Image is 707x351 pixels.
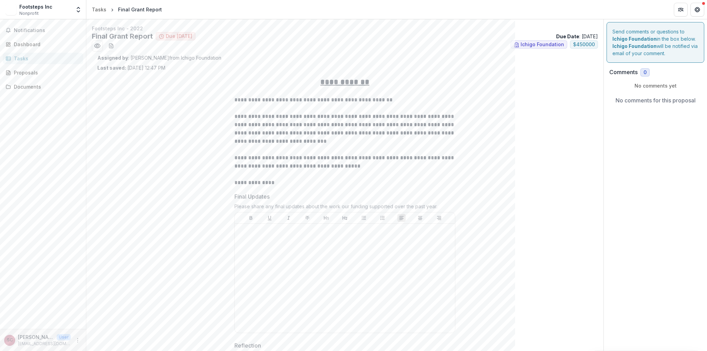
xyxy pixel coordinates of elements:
[360,214,368,222] button: Bullet List
[521,42,564,48] span: Ichigo Foundation
[118,6,162,13] div: Final Grant Report
[556,33,598,40] p: : [DATE]
[303,214,311,222] button: Strike
[89,4,165,14] nav: breadcrumb
[92,6,106,13] div: Tasks
[556,33,579,39] strong: Due Date
[14,83,78,90] div: Documents
[234,341,261,350] p: Reflection
[573,42,595,48] span: $ 450000
[609,82,701,89] p: No comments yet
[166,33,192,39] span: Due [DATE]
[612,43,657,49] strong: Ichigo Foundation
[74,336,82,344] button: More
[97,54,592,61] p: : [PERSON_NAME] from Ichigo Foundation
[616,96,696,104] p: No comments for this proposal
[14,69,78,76] div: Proposals
[18,341,71,347] p: [EMAIL_ADDRESS][DOMAIN_NAME]
[92,40,103,51] button: Preview 03e4371a-64b0-4669-a5c6-8e608c7b991f.pdf
[14,28,80,33] span: Notifications
[3,25,83,36] button: Notifications
[106,40,117,51] button: download-word-button
[18,333,54,341] p: [PERSON_NAME]
[265,214,274,222] button: Underline
[435,214,443,222] button: Align Right
[7,338,13,342] div: Sofia Cabrales
[234,203,455,212] div: Please share any final updates about the work our funding supported over the past year.
[6,4,17,15] img: Footsteps Inc
[3,53,83,64] a: Tasks
[607,22,704,63] div: Send comments or questions to in the box below. will be notified via email of your comment.
[416,214,424,222] button: Align Center
[378,214,387,222] button: Ordered List
[284,214,293,222] button: Italicize
[609,69,638,76] h2: Comments
[341,214,349,222] button: Heading 2
[97,55,128,61] strong: Assigned by
[690,3,704,17] button: Get Help
[397,214,406,222] button: Align Left
[234,192,270,201] p: Final Updates
[674,3,688,17] button: Partners
[19,3,52,10] div: Footsteps Inc
[89,4,109,14] a: Tasks
[322,214,330,222] button: Heading 1
[612,36,657,42] strong: Ichigo Foundation
[57,334,71,340] p: User
[19,10,39,17] span: Nonprofit
[3,67,83,78] a: Proposals
[3,81,83,92] a: Documents
[14,41,78,48] div: Dashboard
[92,32,153,40] h2: Final Grant Report
[74,3,83,17] button: Open entity switcher
[92,25,598,32] p: Footsteps Inc - 2022
[97,65,126,71] strong: Last saved:
[247,214,255,222] button: Bold
[14,55,78,62] div: Tasks
[97,64,165,71] p: [DATE] 12:47 PM
[643,70,647,76] span: 0
[3,39,83,50] a: Dashboard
